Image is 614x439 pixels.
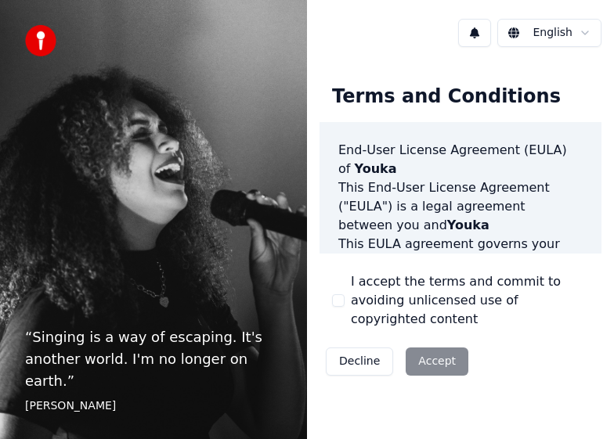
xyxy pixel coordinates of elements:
img: youka [25,25,56,56]
label: I accept the terms and commit to avoiding unlicensed use of copyrighted content [351,272,589,329]
p: This End-User License Agreement ("EULA") is a legal agreement between you and [338,178,583,235]
span: Youka [447,218,489,232]
p: This EULA agreement governs your acquisition and use of our software ("Software") directly from o... [338,235,583,347]
h3: End-User License Agreement (EULA) of [338,141,583,178]
p: “ Singing is a way of escaping. It's another world. I'm no longer on earth. ” [25,326,282,392]
button: Decline [326,347,393,376]
div: Terms and Conditions [320,72,573,122]
span: Youka [355,161,397,176]
footer: [PERSON_NAME] [25,398,282,414]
